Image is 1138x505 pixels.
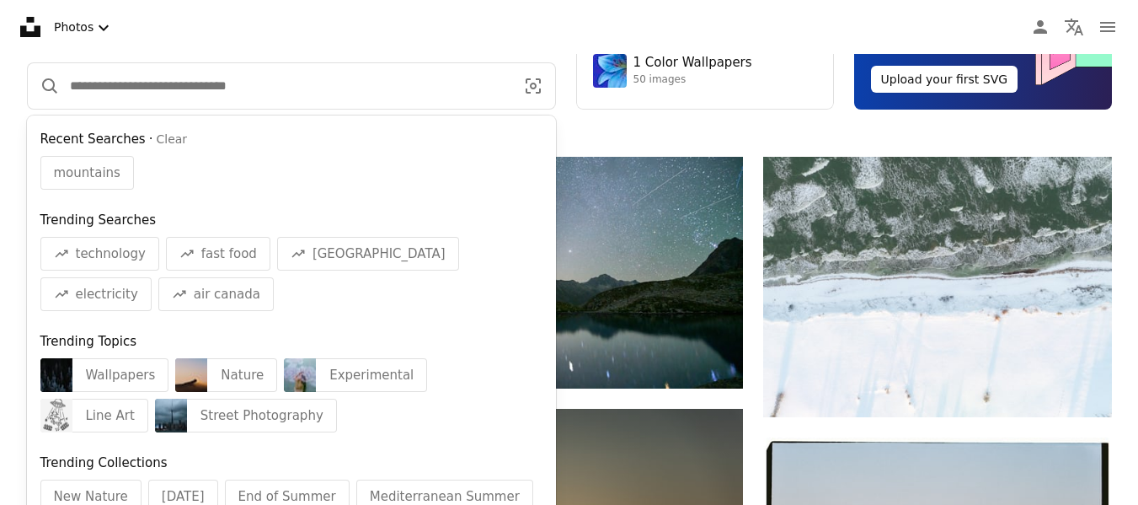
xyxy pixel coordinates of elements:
[313,244,446,264] span: [GEOGRAPHIC_DATA]
[511,63,555,109] button: Visual search
[72,399,148,432] div: Line Art
[76,284,138,304] span: electricity
[871,66,1018,93] button: Upload your first SVG
[1023,10,1057,44] a: Log in / Sign up
[633,73,752,87] div: 50 images
[156,132,187,148] button: Clear
[76,244,146,264] span: technology
[207,358,277,392] div: Nature
[194,284,260,304] span: air canada
[40,334,137,349] span: Trending Topics
[593,54,627,88] img: premium_photo-1688045582333-c8b6961773e0
[763,279,1111,294] a: Snow covered landscape with frozen water
[395,265,743,280] a: Starry night sky over a calm mountain lake
[155,399,187,432] img: photo-1756135154174-add625f8721a
[633,55,752,72] div: 1 Color Wallpapers
[40,129,542,149] div: ·
[1057,10,1091,44] button: Language
[40,358,72,392] img: premium_photo-1675873580289-213b32be1f1a
[47,10,120,45] button: Select asset type
[593,54,817,88] a: 1 Color Wallpapers50 images
[72,358,169,392] div: Wallpapers
[40,212,157,228] span: Trending Searches
[763,157,1111,417] img: Snow covered landscape with frozen water
[40,399,72,432] img: premium_vector-1752709911696-27a744dc32d9
[175,358,207,392] img: premium_photo-1751520788468-d3b7b4b94a8e
[27,62,556,110] form: Find visuals sitewide
[20,17,40,37] a: Home — Unsplash
[201,244,257,264] span: fast food
[187,399,337,432] div: Street Photography
[284,358,316,392] img: premium_photo-1755890950394-d560a489a3c6
[54,163,120,183] span: mountains
[1091,10,1125,44] button: Menu
[40,455,168,470] span: Trending Collections
[316,358,427,392] div: Experimental
[28,63,60,109] button: Search Unsplash
[40,129,146,149] span: Recent Searches
[395,157,743,389] img: Starry night sky over a calm mountain lake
